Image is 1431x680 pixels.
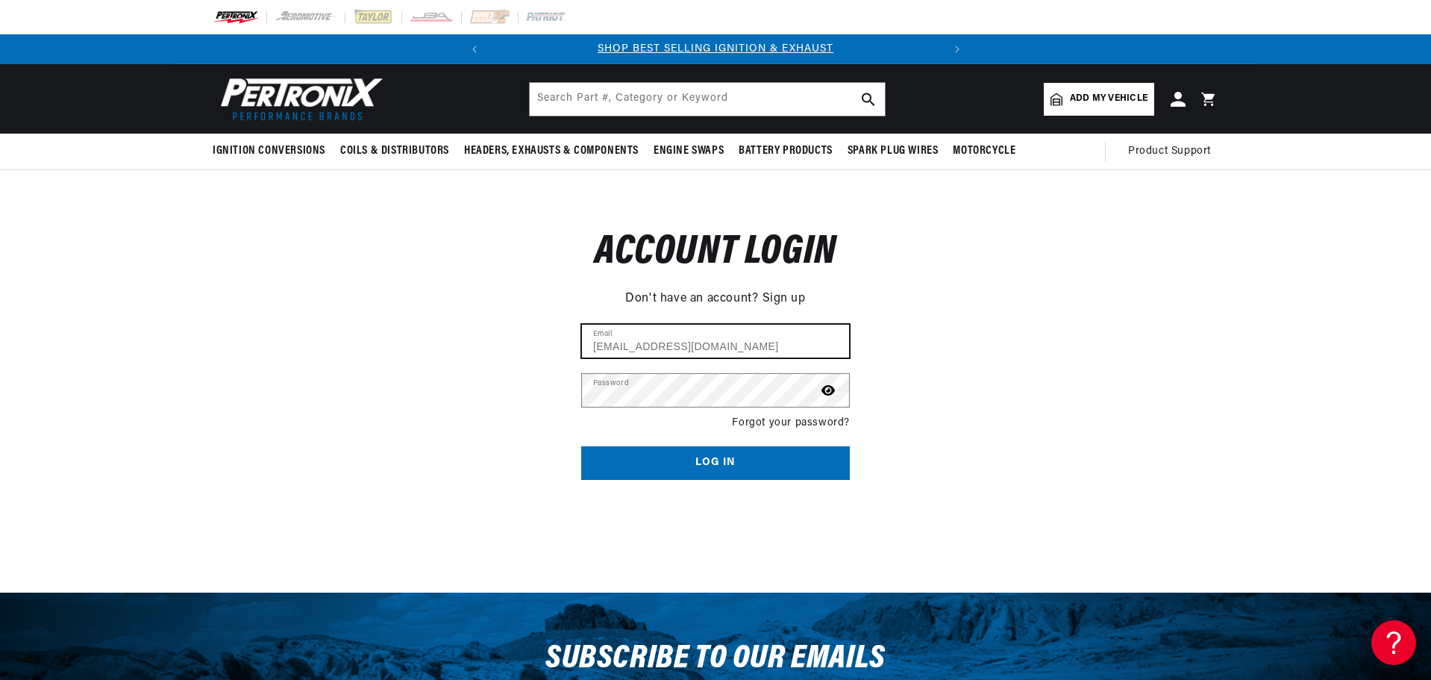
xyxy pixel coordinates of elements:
[848,143,939,159] span: Spark Plug Wires
[333,134,457,169] summary: Coils & Distributors
[739,143,833,159] span: Battery Products
[545,645,886,673] h3: Subscribe to our emails
[175,34,1256,64] slideshow-component: Translation missing: en.sections.announcements.announcement_bar
[213,73,384,125] img: Pertronix
[763,290,806,309] a: Sign up
[213,143,325,159] span: Ignition Conversions
[731,134,840,169] summary: Battery Products
[1128,134,1218,169] summary: Product Support
[340,143,449,159] span: Coils & Distributors
[581,286,850,309] div: Don't have an account?
[460,34,489,64] button: Translation missing: en.sections.announcements.previous_announcement
[1044,83,1154,116] a: Add my vehicle
[1070,92,1147,106] span: Add my vehicle
[581,446,850,480] button: Log in
[840,134,946,169] summary: Spark Plug Wires
[213,134,333,169] summary: Ignition Conversions
[646,134,731,169] summary: Engine Swaps
[732,415,850,431] a: Forgot your password?
[581,236,850,271] h1: Account login
[945,134,1023,169] summary: Motorcycle
[953,143,1015,159] span: Motorcycle
[654,143,724,159] span: Engine Swaps
[489,41,942,57] div: 1 of 2
[457,134,646,169] summary: Headers, Exhausts & Components
[942,34,972,64] button: Translation missing: en.sections.announcements.next_announcement
[489,41,942,57] div: Announcement
[582,325,849,358] input: Email
[464,143,639,159] span: Headers, Exhausts & Components
[530,83,885,116] input: Search Part #, Category or Keyword
[852,83,885,116] button: search button
[598,43,833,54] a: SHOP BEST SELLING IGNITION & EXHAUST
[1128,143,1211,160] span: Product Support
